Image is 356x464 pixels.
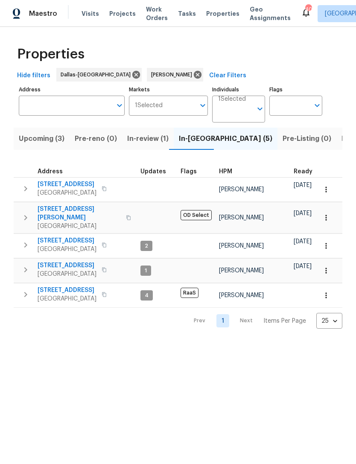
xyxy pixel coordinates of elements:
span: [GEOGRAPHIC_DATA] [38,270,96,278]
span: [PERSON_NAME] [219,215,264,221]
span: In-review (1) [127,133,169,145]
label: Markets [129,87,208,92]
span: Hide filters [17,70,50,81]
span: 2 [141,242,152,250]
span: Clear Filters [209,70,246,81]
span: Geo Assignments [250,5,291,22]
span: Maestro [29,9,57,18]
span: [PERSON_NAME] [219,292,264,298]
label: Flags [269,87,322,92]
span: HPM [219,169,232,175]
span: Tasks [178,11,196,17]
span: Visits [82,9,99,18]
button: Open [311,99,323,111]
span: [STREET_ADDRESS] [38,180,96,189]
span: Updates [140,169,166,175]
div: [PERSON_NAME] [147,68,203,82]
span: [GEOGRAPHIC_DATA] [38,222,121,231]
button: Hide filters [14,68,54,84]
nav: Pagination Navigation [186,313,342,329]
span: OD Select [181,210,212,220]
span: Ready [294,169,312,175]
span: RaaS [181,288,198,298]
span: In-[GEOGRAPHIC_DATA] (5) [179,133,272,145]
span: 1 Selected [218,96,246,103]
div: Dallas-[GEOGRAPHIC_DATA] [56,68,142,82]
div: 25 [316,310,342,332]
div: Earliest renovation start date (first business day after COE or Checkout) [294,169,320,175]
span: [PERSON_NAME] [219,187,264,193]
p: Items Per Page [263,317,306,325]
span: [STREET_ADDRESS] [38,286,96,295]
span: [DATE] [294,182,312,188]
span: Projects [109,9,136,18]
span: [DATE] [294,239,312,245]
span: 1 Selected [135,102,163,109]
a: Goto page 1 [216,314,229,327]
button: Open [114,99,125,111]
span: [PERSON_NAME] [219,268,264,274]
button: Clear Filters [206,68,250,84]
label: Individuals [212,87,265,92]
span: [STREET_ADDRESS] [38,261,96,270]
span: [GEOGRAPHIC_DATA] [38,245,96,254]
span: [GEOGRAPHIC_DATA] [38,189,96,197]
button: Open [254,103,266,115]
label: Address [19,87,125,92]
span: Upcoming (3) [19,133,64,145]
span: 1 [141,267,150,274]
span: [STREET_ADDRESS] [38,236,96,245]
div: 40 [305,5,311,14]
span: Properties [17,50,85,58]
span: Address [38,169,63,175]
span: [DATE] [294,263,312,269]
span: Flags [181,169,197,175]
span: Work Orders [146,5,168,22]
span: Pre-Listing (0) [283,133,331,145]
span: 4 [141,292,152,299]
span: Properties [206,9,239,18]
span: [DATE] [294,210,312,216]
span: [STREET_ADDRESS][PERSON_NAME] [38,205,121,222]
span: Pre-reno (0) [75,133,117,145]
span: [PERSON_NAME] [151,70,196,79]
span: [GEOGRAPHIC_DATA] [38,295,96,303]
span: [PERSON_NAME] [219,243,264,249]
span: Dallas-[GEOGRAPHIC_DATA] [61,70,134,79]
button: Open [197,99,209,111]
